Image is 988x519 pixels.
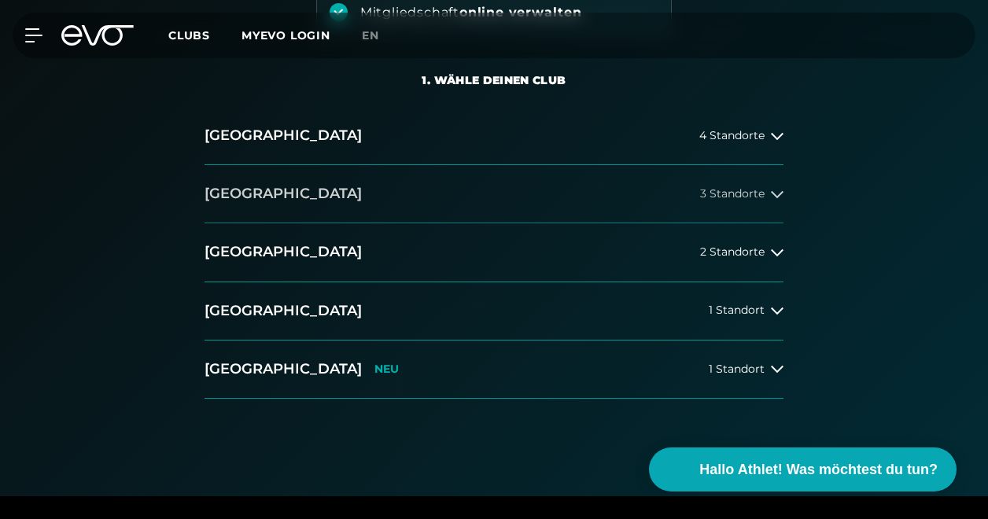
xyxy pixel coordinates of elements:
[205,107,783,165] button: [GEOGRAPHIC_DATA]4 Standorte
[241,28,330,42] a: MYEVO LOGIN
[168,28,210,42] span: Clubs
[205,184,362,204] h2: [GEOGRAPHIC_DATA]
[699,130,765,142] span: 4 Standorte
[362,27,398,45] a: en
[205,242,362,262] h2: [GEOGRAPHIC_DATA]
[422,72,566,88] div: 1. Wähle deinen Club
[700,246,765,258] span: 2 Standorte
[205,340,783,399] button: [GEOGRAPHIC_DATA]NEU1 Standort
[205,223,783,282] button: [GEOGRAPHIC_DATA]2 Standorte
[205,359,362,379] h2: [GEOGRAPHIC_DATA]
[649,447,957,491] button: Hallo Athlet! Was möchtest du tun?
[205,301,362,321] h2: [GEOGRAPHIC_DATA]
[362,28,379,42] span: en
[709,304,765,316] span: 1 Standort
[205,165,783,223] button: [GEOGRAPHIC_DATA]3 Standorte
[168,28,241,42] a: Clubs
[700,188,765,200] span: 3 Standorte
[374,363,399,376] p: NEU
[205,126,362,145] h2: [GEOGRAPHIC_DATA]
[699,459,938,480] span: Hallo Athlet! Was möchtest du tun?
[205,282,783,340] button: [GEOGRAPHIC_DATA]1 Standort
[709,363,765,375] span: 1 Standort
